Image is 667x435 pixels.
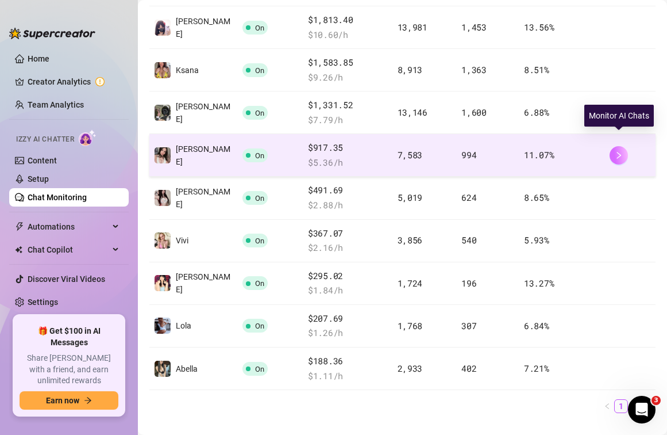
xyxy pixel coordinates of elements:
img: Luna [155,105,171,121]
img: Ksana [155,62,171,78]
span: On [255,24,264,32]
span: Share [PERSON_NAME] with a friend, and earn unlimited rewards [20,353,118,387]
span: 5,019 [398,192,423,203]
img: Chat Copilot [15,246,22,254]
img: Jess [155,147,171,163]
a: Team Analytics [28,100,84,109]
a: Home [28,54,49,63]
span: On [255,194,264,203]
span: Vivi [176,236,188,245]
span: Abella [176,364,198,373]
span: right [615,151,623,159]
span: 13,981 [398,21,427,33]
span: 1,724 [398,277,423,289]
span: $917.35 [308,141,388,155]
span: $ 5.36 /h [308,156,388,170]
span: 1,453 [461,21,487,33]
img: Naomi [155,190,171,206]
span: [PERSON_NAME] [176,102,230,124]
span: $1,583.85 [308,56,388,70]
span: 8.51 % [524,64,549,75]
img: Ayumi [155,20,171,36]
button: right [610,146,628,165]
span: $1,813.40 [308,13,388,27]
a: Setup [28,174,49,184]
span: [PERSON_NAME] [176,144,230,166]
span: 5.93 % [524,234,549,246]
img: Abella [155,361,171,377]
span: 13,146 [398,106,427,118]
span: 540 [461,234,476,246]
a: Content [28,156,57,165]
img: AI Chatter [79,129,97,146]
span: Lola [176,321,191,330]
span: 3,856 [398,234,423,246]
span: Earn now [46,396,79,405]
span: 1,600 [461,106,487,118]
span: Automations [28,217,109,236]
span: $207.69 [308,312,388,326]
span: 8.65 % [524,192,549,203]
span: On [255,365,264,373]
span: 624 [461,192,476,203]
span: 307 [461,320,476,331]
span: $ 1.84 /h [308,284,388,297]
span: $ 10.60 /h [308,28,388,42]
span: 🎁 Get $100 in AI Messages [20,326,118,348]
span: 11.07 % [524,149,554,161]
span: Ksana [176,66,199,75]
li: Previous Page [600,399,614,413]
span: 6.88 % [524,106,549,118]
span: 196 [461,277,476,289]
span: $ 2.88 /h [308,199,388,212]
span: 13.27 % [524,277,554,289]
span: 8,913 [398,64,423,75]
span: On [255,279,264,288]
button: left [600,399,614,413]
span: 402 [461,362,476,374]
span: $ 1.11 /h [308,369,388,383]
button: Earn nowarrow-right [20,391,118,410]
span: On [255,66,264,75]
span: $ 7.79 /h [308,113,388,127]
span: $491.69 [308,184,388,197]
span: thunderbolt [15,222,24,231]
iframe: Intercom live chat [628,396,656,423]
span: 3 [651,396,661,405]
span: 1,363 [461,64,487,75]
span: 13.56 % [524,21,554,33]
span: On [255,322,264,330]
span: Chat Copilot [28,241,109,259]
img: logo-BBDzfeDw.svg [9,28,95,39]
img: Melissa [155,275,171,291]
span: 6.84 % [524,320,549,331]
span: On [255,109,264,117]
a: 1 [615,400,627,413]
span: 7,583 [398,149,423,161]
span: Izzy AI Chatter [16,134,74,145]
span: $ 9.26 /h [308,71,388,85]
a: Discover Viral Videos [28,274,105,284]
span: $367.07 [308,227,388,241]
img: Lola [155,318,171,334]
img: Vivi [155,232,171,249]
span: left [604,403,611,410]
li: 1 [614,399,628,413]
a: Settings [28,297,58,307]
a: Chat Monitoring [28,193,87,202]
span: arrow-right [84,396,92,405]
span: $ 1.26 /h [308,326,388,340]
span: On [255,151,264,160]
span: 994 [461,149,476,161]
div: Monitor AI Chats [584,105,654,127]
span: [PERSON_NAME] [176,272,230,294]
span: On [255,236,264,245]
span: $1,331.52 [308,98,388,112]
a: Creator Analytics exclamation-circle [28,72,119,91]
span: $188.36 [308,354,388,368]
span: [PERSON_NAME] [176,17,230,39]
span: [PERSON_NAME] [176,187,230,209]
span: $295.02 [308,269,388,283]
span: 7.21 % [524,362,549,374]
span: $ 2.16 /h [308,241,388,255]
